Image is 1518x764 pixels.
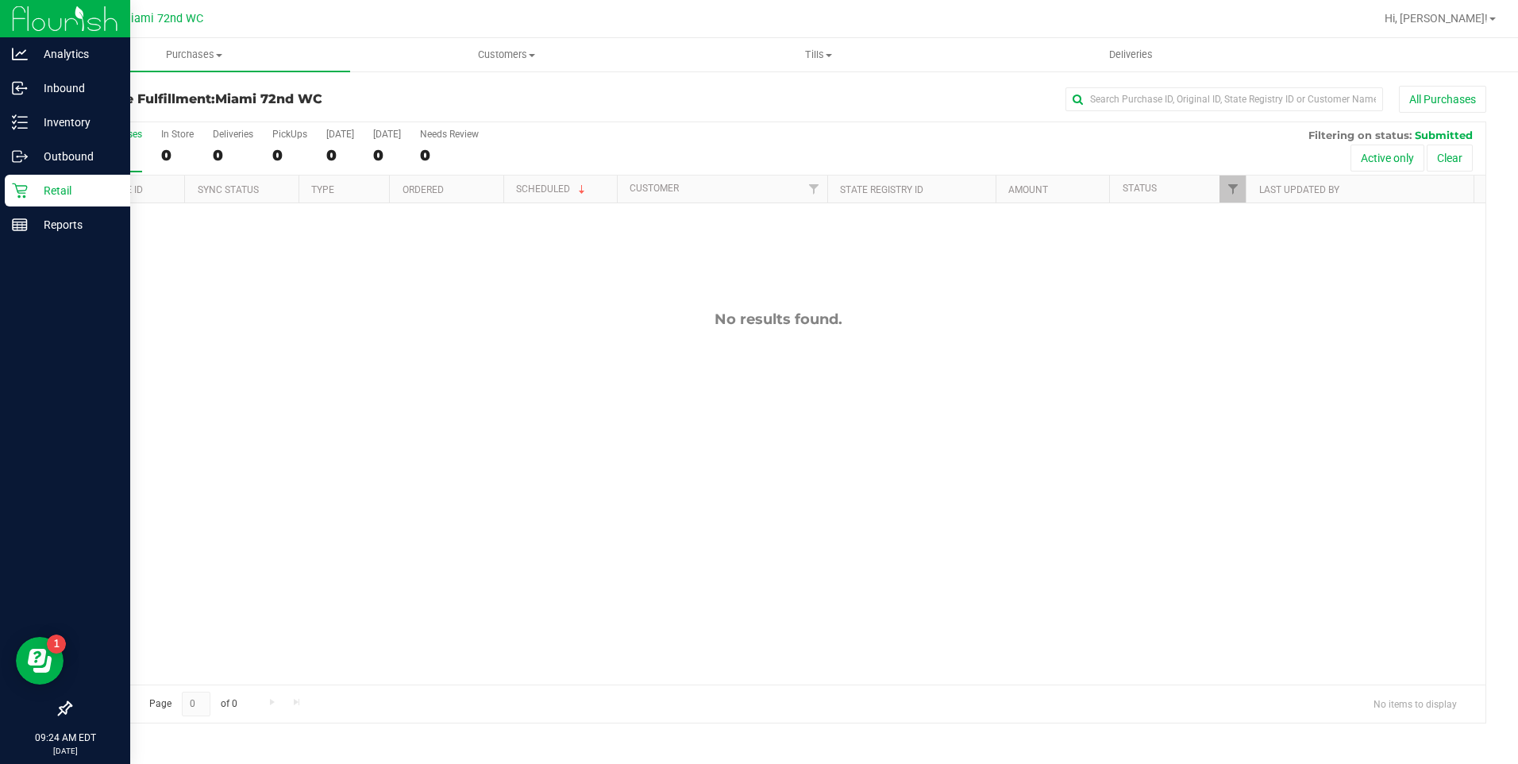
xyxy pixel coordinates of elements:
[28,44,123,64] p: Analytics
[161,129,194,140] div: In Store
[38,48,350,62] span: Purchases
[12,183,28,199] inline-svg: Retail
[801,176,827,203] a: Filter
[1399,86,1486,113] button: All Purchases
[373,129,401,140] div: [DATE]
[38,38,350,71] a: Purchases
[1088,48,1174,62] span: Deliveries
[7,745,123,757] p: [DATE]
[47,635,66,654] iframe: Resource center unread badge
[1123,183,1157,194] a: Status
[1427,145,1473,172] button: Clear
[28,215,123,234] p: Reports
[403,184,444,195] a: Ordered
[311,184,334,195] a: Type
[28,181,123,200] p: Retail
[1308,129,1412,141] span: Filtering on status:
[1361,692,1470,716] span: No items to display
[272,146,307,164] div: 0
[121,12,203,25] span: Miami 72nd WC
[213,129,253,140] div: Deliveries
[215,91,322,106] span: Miami 72nd WC
[28,147,123,166] p: Outbound
[12,80,28,96] inline-svg: Inbound
[516,183,588,195] a: Scheduled
[1008,184,1048,195] a: Amount
[326,129,354,140] div: [DATE]
[975,38,1287,71] a: Deliveries
[664,48,974,62] span: Tills
[16,637,64,685] iframe: Resource center
[28,79,123,98] p: Inbound
[840,184,923,195] a: State Registry ID
[70,92,542,106] h3: Purchase Fulfillment:
[1385,12,1488,25] span: Hi, [PERSON_NAME]!
[351,48,661,62] span: Customers
[28,113,123,132] p: Inventory
[272,129,307,140] div: PickUps
[350,38,662,71] a: Customers
[12,46,28,62] inline-svg: Analytics
[12,217,28,233] inline-svg: Reports
[326,146,354,164] div: 0
[198,184,259,195] a: Sync Status
[161,146,194,164] div: 0
[213,146,253,164] div: 0
[1415,129,1473,141] span: Submitted
[71,311,1485,328] div: No results found.
[373,146,401,164] div: 0
[420,146,479,164] div: 0
[663,38,975,71] a: Tills
[1350,145,1424,172] button: Active only
[12,149,28,164] inline-svg: Outbound
[1219,176,1246,203] a: Filter
[1065,87,1383,111] input: Search Purchase ID, Original ID, State Registry ID or Customer Name...
[12,114,28,130] inline-svg: Inventory
[1259,184,1339,195] a: Last Updated By
[420,129,479,140] div: Needs Review
[7,731,123,745] p: 09:24 AM EDT
[630,183,679,194] a: Customer
[136,692,250,716] span: Page of 0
